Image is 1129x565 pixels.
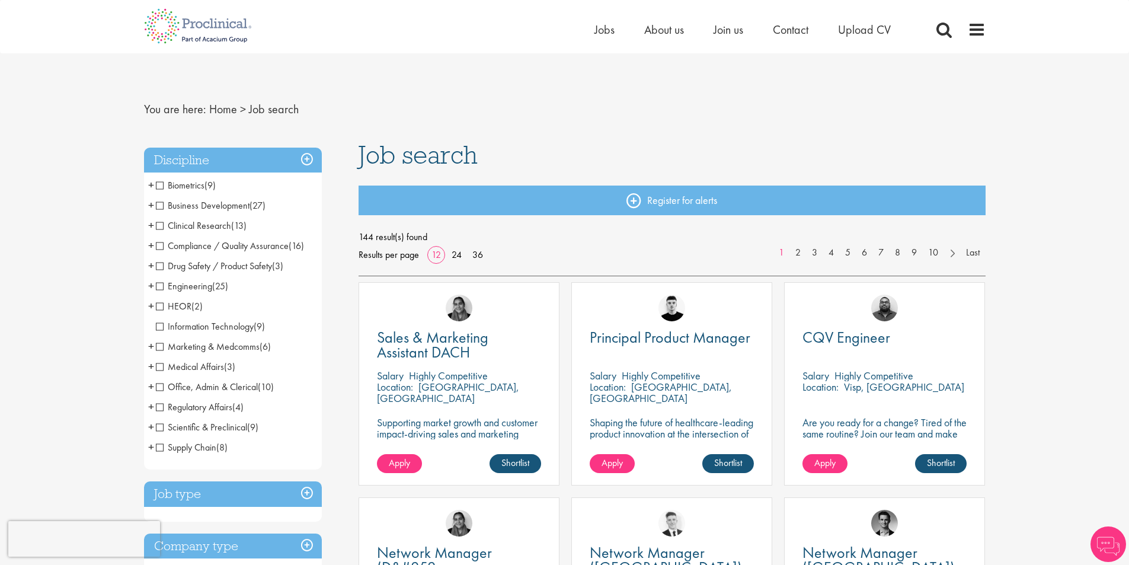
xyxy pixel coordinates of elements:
[204,179,216,191] span: (9)
[602,457,623,469] span: Apply
[823,246,840,260] a: 4
[156,401,244,413] span: Regulatory Affairs
[490,454,541,473] a: Shortlist
[839,246,856,260] a: 5
[856,246,873,260] a: 6
[148,418,154,436] span: +
[148,277,154,295] span: +
[156,320,254,333] span: Information Technology
[156,240,304,252] span: Compliance / Quality Assurance
[156,340,260,353] span: Marketing & Medcomms
[144,481,322,507] h3: Job type
[773,246,790,260] a: 1
[658,510,685,537] a: Nicolas Daniel
[702,454,754,473] a: Shortlist
[156,441,216,454] span: Supply Chain
[590,380,626,394] span: Location:
[156,199,266,212] span: Business Development
[871,510,898,537] img: Max Slevogt
[144,534,322,559] h3: Company type
[773,22,808,37] a: Contact
[871,295,898,321] a: Ashley Bennett
[834,369,913,382] p: Highly Competitive
[289,240,304,252] span: (16)
[156,360,224,373] span: Medical Affairs
[216,441,228,454] span: (8)
[594,22,615,37] span: Jobs
[359,186,986,215] a: Register for alerts
[590,454,635,473] a: Apply
[377,380,519,405] p: [GEOGRAPHIC_DATA], [GEOGRAPHIC_DATA]
[148,357,154,375] span: +
[212,280,228,292] span: (25)
[148,297,154,315] span: +
[622,369,701,382] p: Highly Competitive
[872,246,890,260] a: 7
[960,246,986,260] a: Last
[590,369,616,382] span: Salary
[144,148,322,173] div: Discipline
[156,280,228,292] span: Engineering
[260,340,271,353] span: (6)
[714,22,743,37] a: Join us
[838,22,891,37] a: Upload CV
[156,421,247,433] span: Scientific & Preclinical
[156,421,258,433] span: Scientific & Preclinical
[1090,526,1126,562] img: Chatbot
[156,360,235,373] span: Medical Affairs
[844,380,964,394] p: Visp, [GEOGRAPHIC_DATA]
[427,248,445,261] a: 12
[156,441,228,454] span: Supply Chain
[250,199,266,212] span: (27)
[191,300,203,312] span: (2)
[148,257,154,274] span: +
[156,240,289,252] span: Compliance / Quality Assurance
[409,369,488,382] p: Highly Competitive
[224,360,235,373] span: (3)
[148,378,154,395] span: +
[806,246,823,260] a: 3
[249,101,299,117] span: Job search
[156,179,216,191] span: Biometrics
[814,457,836,469] span: Apply
[377,327,488,362] span: Sales & Marketing Assistant DACH
[8,521,160,557] iframe: reCAPTCHA
[590,330,754,345] a: Principal Product Manager
[906,246,923,260] a: 9
[156,381,274,393] span: Office, Admin & Clerical
[802,380,839,394] span: Location:
[148,337,154,355] span: +
[802,417,967,451] p: Are you ready for a change? Tired of the same routine? Join our team and make your mark in the in...
[915,454,967,473] a: Shortlist
[446,295,472,321] a: Anjali Parbhu
[156,199,250,212] span: Business Development
[156,401,232,413] span: Regulatory Affairs
[156,260,283,272] span: Drug Safety / Product Safety
[156,320,265,333] span: Information Technology
[377,369,404,382] span: Salary
[231,219,247,232] span: (13)
[446,510,472,537] img: Anjali Parbhu
[148,398,154,416] span: +
[658,295,685,321] a: Patrick Melody
[156,280,212,292] span: Engineering
[148,196,154,214] span: +
[156,381,258,393] span: Office, Admin & Clerical
[802,330,967,345] a: CQV Engineer
[156,300,203,312] span: HEOR
[590,417,754,451] p: Shaping the future of healthcare-leading product innovation at the intersection of technology and...
[247,421,258,433] span: (9)
[156,219,231,232] span: Clinical Research
[359,246,419,264] span: Results per page
[468,248,487,261] a: 36
[240,101,246,117] span: >
[148,237,154,254] span: +
[148,216,154,234] span: +
[802,327,890,347] span: CQV Engineer
[590,327,750,347] span: Principal Product Manager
